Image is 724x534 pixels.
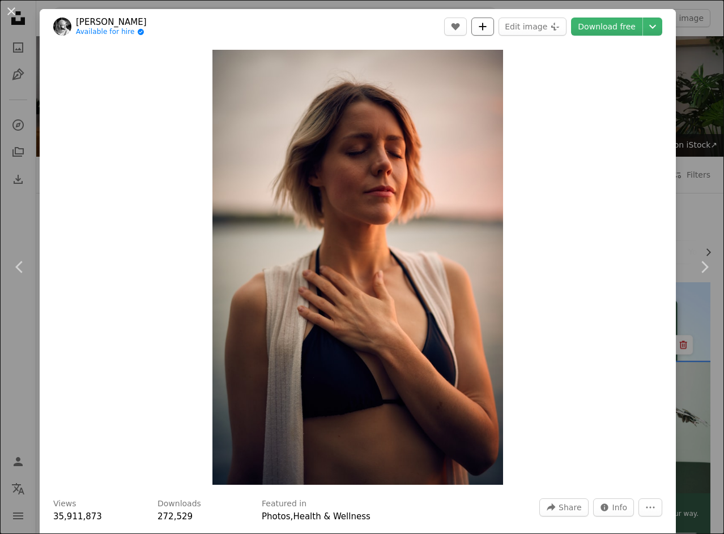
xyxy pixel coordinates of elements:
span: 272,529 [157,511,193,522]
a: Health & Wellness [293,511,370,522]
a: Next [684,213,724,321]
button: Edit image [499,18,567,36]
img: woman in white vest and black bikini with hand on chest [212,50,503,485]
button: Zoom in on this image [212,50,503,485]
img: Go to Darius Bashar's profile [53,18,71,36]
span: , [291,511,293,522]
span: 35,911,873 [53,511,102,522]
button: Add to Collection [471,18,494,36]
button: More Actions [638,498,662,516]
a: [PERSON_NAME] [76,16,147,28]
a: Available for hire [76,28,147,37]
a: Photos [262,511,291,522]
a: Download free [571,18,642,36]
button: Like [444,18,467,36]
h3: Featured in [262,498,306,510]
h3: Downloads [157,498,201,510]
button: Choose download size [643,18,662,36]
span: Share [559,499,581,516]
span: Info [612,499,628,516]
h3: Views [53,498,76,510]
button: Stats about this image [593,498,634,516]
button: Share this image [539,498,588,516]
